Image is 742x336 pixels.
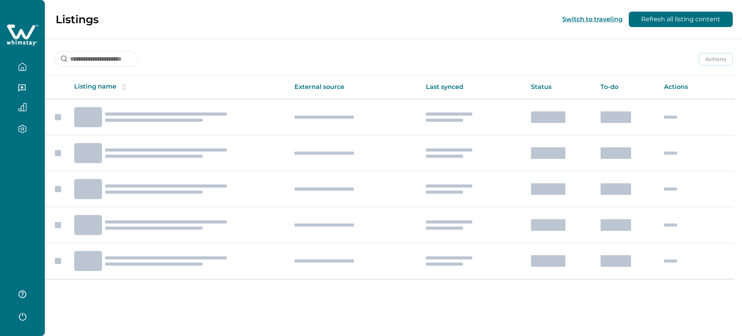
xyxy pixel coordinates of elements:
th: To-do [594,75,658,99]
th: Listing name [68,75,288,99]
p: Listings [56,13,99,26]
button: Actions [699,53,733,65]
button: Switch to traveling [562,15,623,23]
button: sorting [116,83,132,91]
th: External source [288,75,420,99]
th: Actions [658,75,735,99]
th: Status [525,75,594,99]
th: Last synced [420,75,525,99]
button: Refresh all listing content [629,12,733,27]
